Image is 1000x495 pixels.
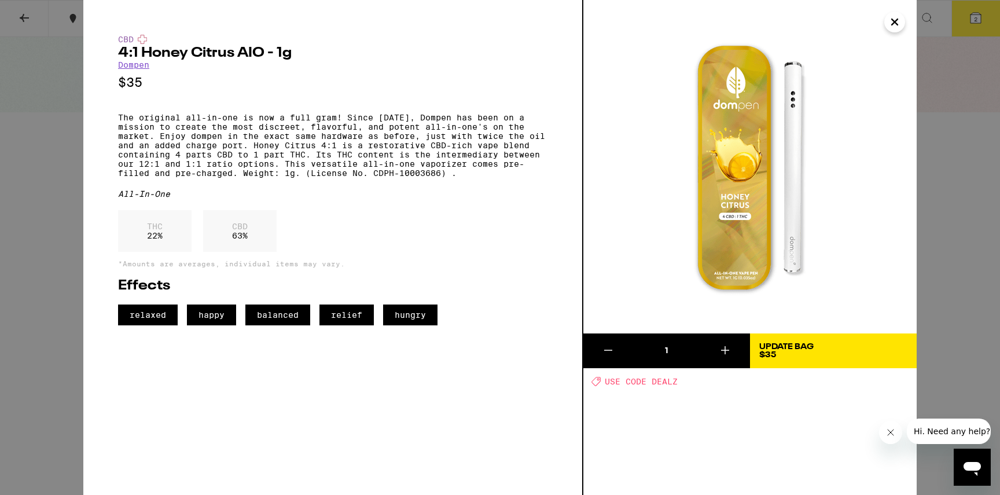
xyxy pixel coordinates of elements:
[118,260,547,267] p: *Amounts are averages, individual items may vary.
[884,12,905,32] button: Close
[879,421,902,444] iframe: Close message
[118,113,547,178] p: The original all-in-one is now a full gram! Since [DATE], Dompen has been on a mission to create ...
[118,60,149,69] a: Dompen
[383,305,437,325] span: hungry
[118,305,178,325] span: relaxed
[118,75,547,90] p: $35
[605,377,678,386] span: USE CODE DEALZ
[203,210,277,252] div: 63 %
[232,222,248,231] p: CBD
[759,351,776,359] span: $35
[633,345,700,357] div: 1
[118,210,192,252] div: 22 %
[138,35,147,44] img: cbdColor.svg
[907,419,991,444] iframe: Message from company
[954,449,991,486] iframe: Button to launch messaging window
[118,279,547,293] h2: Effects
[750,333,917,368] button: Update Bag$35
[187,305,236,325] span: happy
[118,35,547,44] div: CBD
[147,222,163,231] p: THC
[118,189,547,199] div: All-In-One
[319,305,374,325] span: relief
[759,343,814,351] div: Update Bag
[245,305,310,325] span: balanced
[118,46,547,60] h2: 4:1 Honey Citrus AIO - 1g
